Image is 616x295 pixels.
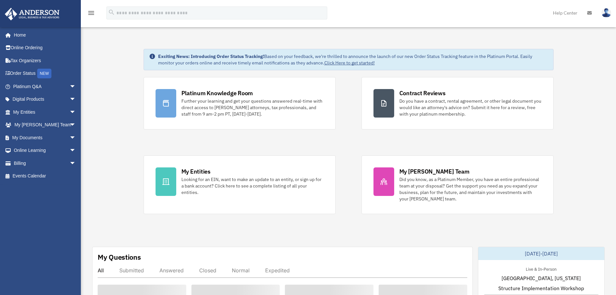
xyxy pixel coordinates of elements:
span: arrow_drop_down [70,144,82,157]
a: My Entitiesarrow_drop_down [5,106,86,119]
a: Digital Productsarrow_drop_down [5,93,86,106]
span: arrow_drop_down [70,119,82,132]
span: arrow_drop_down [70,157,82,170]
i: search [108,9,115,16]
div: [DATE]-[DATE] [478,247,604,260]
a: menu [87,11,95,17]
div: Contract Reviews [399,89,446,97]
div: All [98,267,104,274]
span: arrow_drop_down [70,106,82,119]
div: Normal [232,267,250,274]
div: Did you know, as a Platinum Member, you have an entire professional team at your disposal? Get th... [399,176,542,202]
a: Home [5,28,82,41]
span: arrow_drop_down [70,93,82,106]
a: Platinum Knowledge Room Further your learning and get your questions answered real-time with dire... [144,77,336,130]
i: menu [87,9,95,17]
img: User Pic [601,8,611,17]
a: Events Calendar [5,170,86,183]
div: NEW [37,69,51,78]
span: [GEOGRAPHIC_DATA], [US_STATE] [502,274,581,282]
a: Online Learningarrow_drop_down [5,144,86,157]
div: My [PERSON_NAME] Team [399,167,470,176]
div: Platinum Knowledge Room [181,89,253,97]
a: Order StatusNEW [5,67,86,80]
span: Structure Implementation Workshop [498,284,584,292]
a: Tax Organizers [5,54,86,67]
a: My Documentsarrow_drop_down [5,131,86,144]
div: Do you have a contract, rental agreement, or other legal document you would like an attorney's ad... [399,98,542,117]
a: Online Ordering [5,41,86,54]
span: arrow_drop_down [70,131,82,144]
div: Live & In-Person [521,265,562,272]
a: Platinum Q&Aarrow_drop_down [5,80,86,93]
div: Based on your feedback, we're thrilled to announce the launch of our new Order Status Tracking fe... [158,53,548,66]
div: Submitted [119,267,144,274]
div: Expedited [265,267,290,274]
div: Answered [159,267,184,274]
div: My Entities [181,167,211,176]
div: My Questions [98,252,141,262]
a: Contract Reviews Do you have a contract, rental agreement, or other legal document you would like... [362,77,554,130]
a: Click Here to get started! [324,60,375,66]
a: My Entities Looking for an EIN, want to make an update to an entity, or sign up for a bank accoun... [144,155,336,214]
a: My [PERSON_NAME] Teamarrow_drop_down [5,119,86,131]
a: Billingarrow_drop_down [5,157,86,170]
a: My [PERSON_NAME] Team Did you know, as a Platinum Member, you have an entire professional team at... [362,155,554,214]
span: arrow_drop_down [70,80,82,93]
div: Looking for an EIN, want to make an update to an entity, or sign up for a bank account? Click her... [181,176,324,196]
img: Anderson Advisors Platinum Portal [3,8,61,20]
strong: Exciting News: Introducing Order Status Tracking! [158,53,264,59]
div: Closed [199,267,216,274]
div: Further your learning and get your questions answered real-time with direct access to [PERSON_NAM... [181,98,324,117]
